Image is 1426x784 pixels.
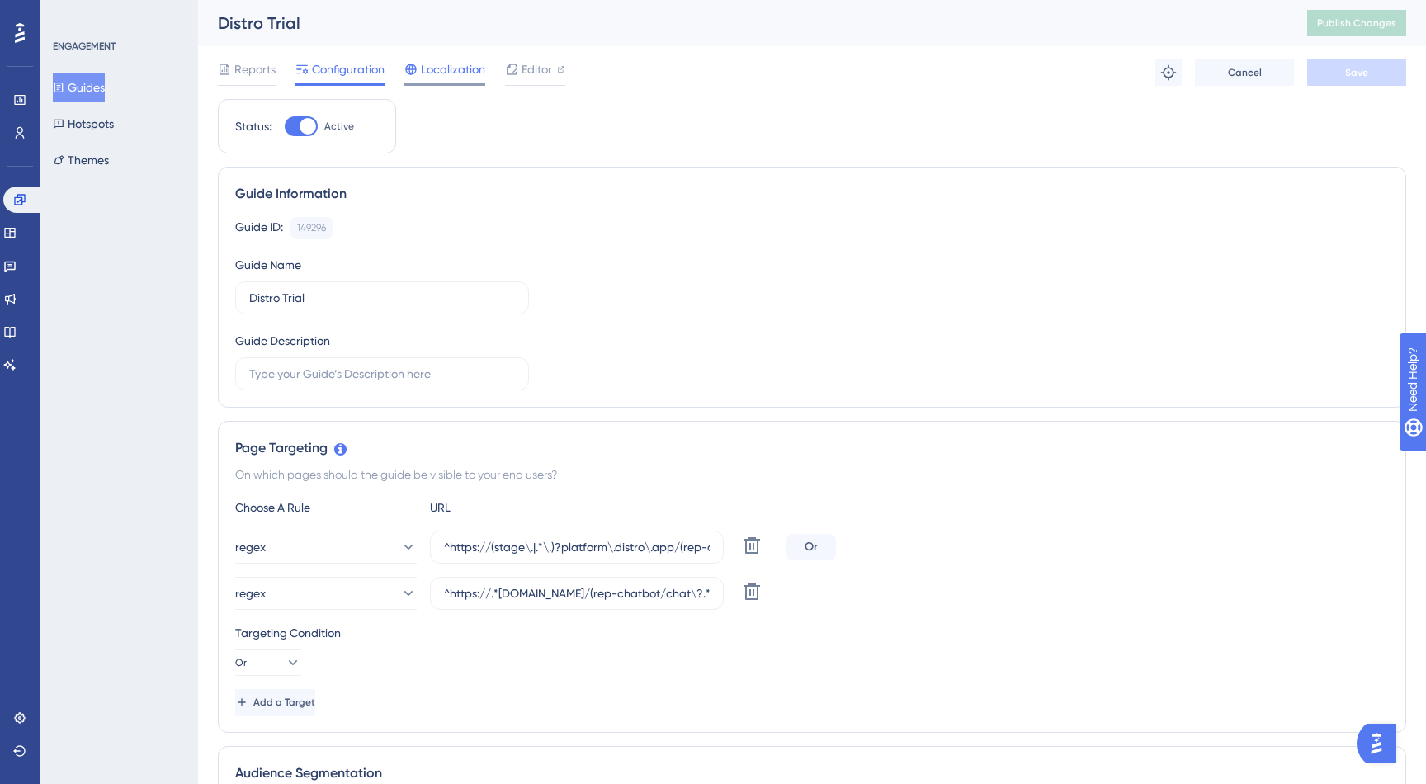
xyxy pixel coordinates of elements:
span: Editor [522,59,552,79]
span: Cancel [1228,66,1262,79]
button: regex [235,531,417,564]
div: Guide Name [235,255,301,275]
input: Type your Guide’s Name here [249,289,515,307]
span: regex [235,583,266,603]
button: regex [235,577,417,610]
div: Distro Trial [218,12,1266,35]
button: Guides [53,73,105,102]
div: 149296 [297,221,326,234]
span: Or [235,656,247,669]
button: Publish Changes [1307,10,1406,36]
input: Type your Guide’s Description here [249,365,515,383]
input: yourwebsite.com/path [444,584,710,602]
input: yourwebsite.com/path [444,538,710,556]
div: Status: [235,116,272,136]
div: Targeting Condition [235,623,1389,643]
div: Or [786,534,836,560]
div: On which pages should the guide be visible to your end users? [235,465,1389,484]
button: Cancel [1195,59,1294,86]
div: Guide Description [235,331,330,351]
span: Reports [234,59,276,79]
span: Need Help? [39,4,103,24]
span: Configuration [312,59,385,79]
div: ENGAGEMENT [53,40,116,53]
span: Active [324,120,354,133]
div: Choose A Rule [235,498,417,517]
div: Guide Information [235,184,1389,204]
button: Or [235,649,301,676]
button: Save [1307,59,1406,86]
div: Page Targeting [235,438,1389,458]
iframe: UserGuiding AI Assistant Launcher [1357,719,1406,768]
div: URL [430,498,611,517]
span: Publish Changes [1317,17,1396,30]
span: regex [235,537,266,557]
div: Audience Segmentation [235,763,1389,783]
button: Themes [53,145,109,175]
span: Add a Target [253,696,315,709]
span: Save [1345,66,1368,79]
button: Hotspots [53,109,114,139]
button: Add a Target [235,689,315,716]
span: Localization [421,59,485,79]
div: Guide ID: [235,217,283,239]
